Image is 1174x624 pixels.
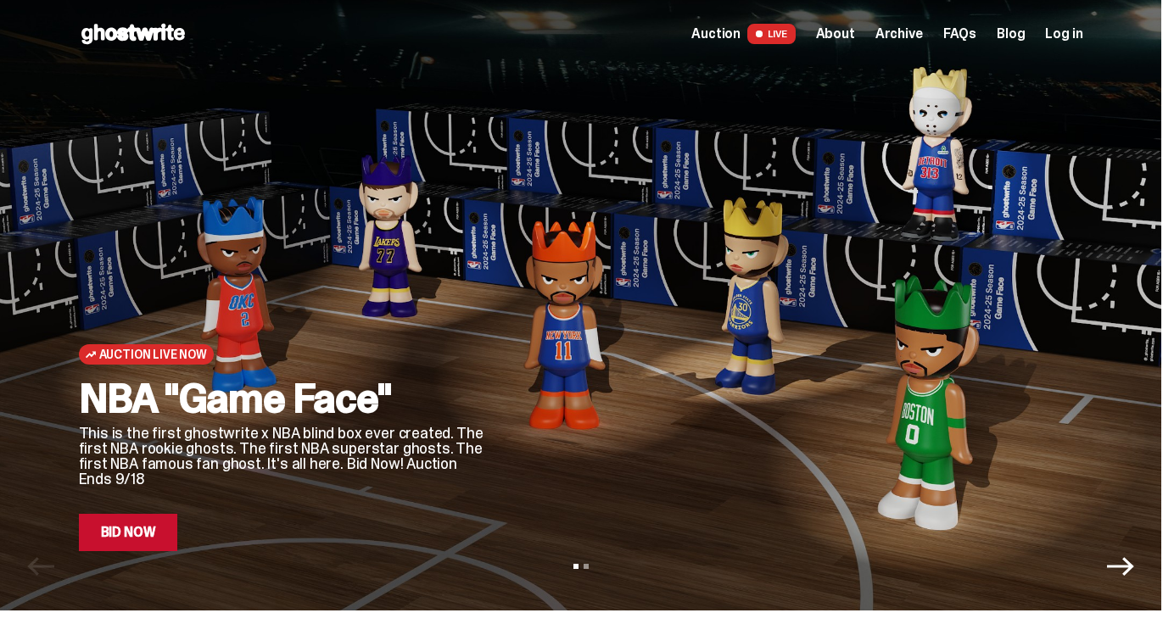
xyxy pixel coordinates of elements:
a: Bid Now [79,514,178,551]
a: FAQs [943,27,976,41]
a: Archive [875,27,923,41]
button: View slide 2 [584,564,589,569]
h2: NBA "Game Face" [79,378,486,419]
span: LIVE [747,24,796,44]
p: This is the first ghostwrite x NBA blind box ever created. The first NBA rookie ghosts. The first... [79,426,486,487]
span: Auction [691,27,741,41]
a: Log in [1045,27,1082,41]
span: Auction Live Now [99,348,207,361]
button: Next [1107,553,1134,580]
button: View slide 1 [573,564,579,569]
a: About [816,27,855,41]
a: Blog [997,27,1025,41]
a: Auction LIVE [691,24,795,44]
